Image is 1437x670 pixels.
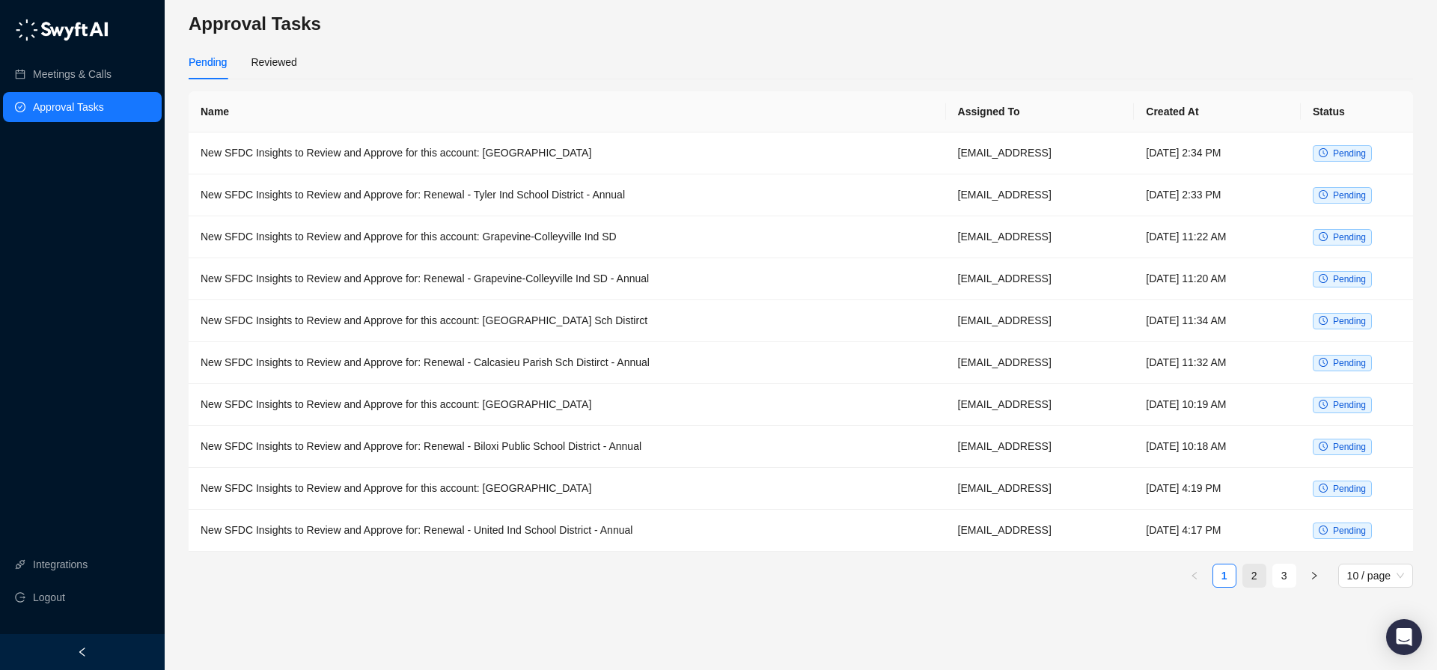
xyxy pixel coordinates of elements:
td: [EMAIL_ADDRESS] [946,216,1135,258]
td: [DATE] 11:20 AM [1134,258,1301,300]
span: clock-circle [1319,358,1328,367]
td: New SFDC Insights to Review and Approve for this account: [GEOGRAPHIC_DATA] Sch Distirct [189,300,946,342]
td: [DATE] 2:33 PM [1134,174,1301,216]
span: clock-circle [1319,526,1328,535]
span: right [1310,571,1319,580]
div: Page Size [1338,564,1413,588]
th: Created At [1134,91,1301,133]
li: Next Page [1302,564,1326,588]
td: New SFDC Insights to Review and Approve for: Renewal - United Ind School District - Annual [189,510,946,552]
li: 2 [1242,564,1266,588]
td: [DATE] 10:19 AM [1134,384,1301,426]
td: [DATE] 4:17 PM [1134,510,1301,552]
td: [EMAIL_ADDRESS] [946,300,1135,342]
button: left [1183,564,1206,588]
span: clock-circle [1319,400,1328,409]
td: [EMAIL_ADDRESS] [946,174,1135,216]
td: New SFDC Insights to Review and Approve for: Renewal - Biloxi Public School District - Annual [189,426,946,468]
td: [DATE] 11:34 AM [1134,300,1301,342]
th: Name [189,91,946,133]
td: [EMAIL_ADDRESS] [946,468,1135,510]
a: 3 [1273,564,1296,587]
span: Pending [1333,484,1366,494]
th: Status [1301,91,1413,133]
span: Pending [1333,358,1366,368]
td: [DATE] 2:34 PM [1134,133,1301,174]
a: Approval Tasks [33,92,104,122]
a: Integrations [33,549,88,579]
span: Pending [1333,526,1366,536]
span: clock-circle [1319,148,1328,157]
td: New SFDC Insights to Review and Approve for this account: [GEOGRAPHIC_DATA] [189,384,946,426]
span: Logout [33,582,65,612]
span: Pending [1333,274,1366,284]
button: right [1302,564,1326,588]
td: [DATE] 10:18 AM [1134,426,1301,468]
td: [DATE] 11:32 AM [1134,342,1301,384]
th: Assigned To [946,91,1135,133]
td: New SFDC Insights to Review and Approve for this account: Grapevine-Colleyville Ind SD [189,216,946,258]
span: Pending [1333,316,1366,326]
span: Pending [1333,442,1366,452]
td: [EMAIL_ADDRESS] [946,258,1135,300]
td: New SFDC Insights to Review and Approve for: Renewal - Tyler Ind School District - Annual [189,174,946,216]
td: [DATE] 4:19 PM [1134,468,1301,510]
a: Meetings & Calls [33,59,112,89]
div: Open Intercom Messenger [1386,619,1422,655]
span: 10 / page [1347,564,1404,587]
td: [EMAIL_ADDRESS] [946,133,1135,174]
td: [EMAIL_ADDRESS] [946,510,1135,552]
td: [EMAIL_ADDRESS] [946,384,1135,426]
span: clock-circle [1319,190,1328,199]
li: Previous Page [1183,564,1206,588]
a: 1 [1213,564,1236,587]
td: New SFDC Insights to Review and Approve for: Renewal - Calcasieu Parish Sch Distirct - Annual [189,342,946,384]
span: clock-circle [1319,232,1328,241]
span: logout [15,592,25,603]
td: [EMAIL_ADDRESS] [946,426,1135,468]
span: Pending [1333,400,1366,410]
div: Pending [189,54,227,70]
span: Pending [1333,232,1366,243]
span: left [77,647,88,657]
span: clock-circle [1319,484,1328,493]
h3: Approval Tasks [189,12,1413,36]
span: clock-circle [1319,316,1328,325]
span: Pending [1333,190,1366,201]
span: left [1190,571,1199,580]
td: [DATE] 11:22 AM [1134,216,1301,258]
span: clock-circle [1319,442,1328,451]
span: clock-circle [1319,274,1328,283]
li: 1 [1212,564,1236,588]
td: [EMAIL_ADDRESS] [946,342,1135,384]
td: New SFDC Insights to Review and Approve for: Renewal - Grapevine-Colleyville Ind SD - Annual [189,258,946,300]
img: logo-05li4sbe.png [15,19,109,41]
span: Pending [1333,148,1366,159]
div: Reviewed [251,54,296,70]
td: New SFDC Insights to Review and Approve for this account: [GEOGRAPHIC_DATA] [189,133,946,174]
a: 2 [1243,564,1266,587]
li: 3 [1272,564,1296,588]
td: New SFDC Insights to Review and Approve for this account: [GEOGRAPHIC_DATA] [189,468,946,510]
